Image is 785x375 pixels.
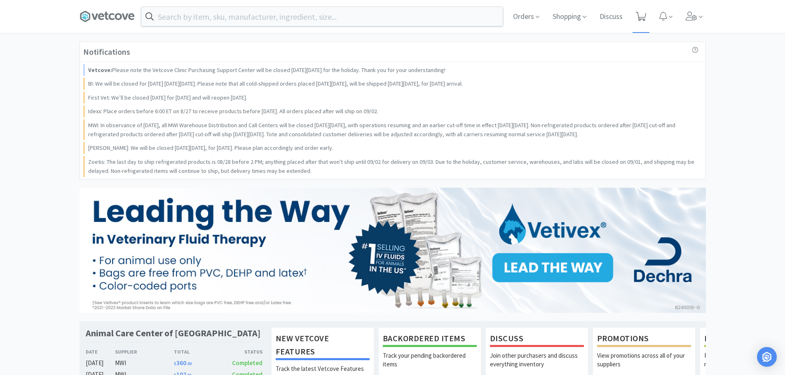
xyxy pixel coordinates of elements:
p: MWI: In observance of [DATE], all MWI Warehouse Distribution and Call Centers will be closed [DAT... [88,121,699,139]
a: [DATE]MWI$360.00Completed [86,358,263,368]
p: Idexx: Place orders before 6:00 ET on 8/27 to receive products before [DATE]. All orders placed a... [88,107,378,116]
div: Open Intercom Messenger [757,347,777,367]
div: MWI [115,358,174,368]
span: Completed [232,359,262,367]
h3: Notifications [83,45,130,58]
p: [PERSON_NAME]: We will be closed [DATE][DATE], for [DATE]. Please plan accordingly and order early. [88,143,333,152]
div: Status [218,348,263,356]
h1: Backordered Items [383,332,477,347]
div: Supplier [115,348,174,356]
div: Date [86,348,115,356]
p: BI: We will be closed for [DATE] [DATE][DATE]. Please note that all cold-shipped orders placed [D... [88,79,463,88]
strong: Vetcove: [88,66,112,74]
input: Search by item, sku, manufacturer, ingredient, size... [141,7,503,26]
img: 6bcff1d5513c4292bcae26201ab6776f.jpg [80,188,706,313]
div: Total [174,348,218,356]
p: Zoetis: The last day to ship refrigerated products is 08/28 before 2 PM; anything placed after th... [88,157,699,176]
span: $ [174,361,176,366]
span: . 00 [186,361,192,366]
h1: Promotions [597,332,691,347]
h1: New Vetcove Features [276,332,370,360]
h1: Discuss [490,332,584,347]
p: Please note the Vetcove Clinic Purchasing Support Center will be closed [DATE][DATE] for the holi... [88,65,445,75]
h1: Animal Care Center of [GEOGRAPHIC_DATA] [86,327,260,339]
span: 360 [174,359,192,367]
a: Discuss [596,13,626,21]
p: First Vet: We’ll be closed [DATE] for [DATE] and will reopen [DATE]. [88,93,247,102]
div: [DATE] [86,358,115,368]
